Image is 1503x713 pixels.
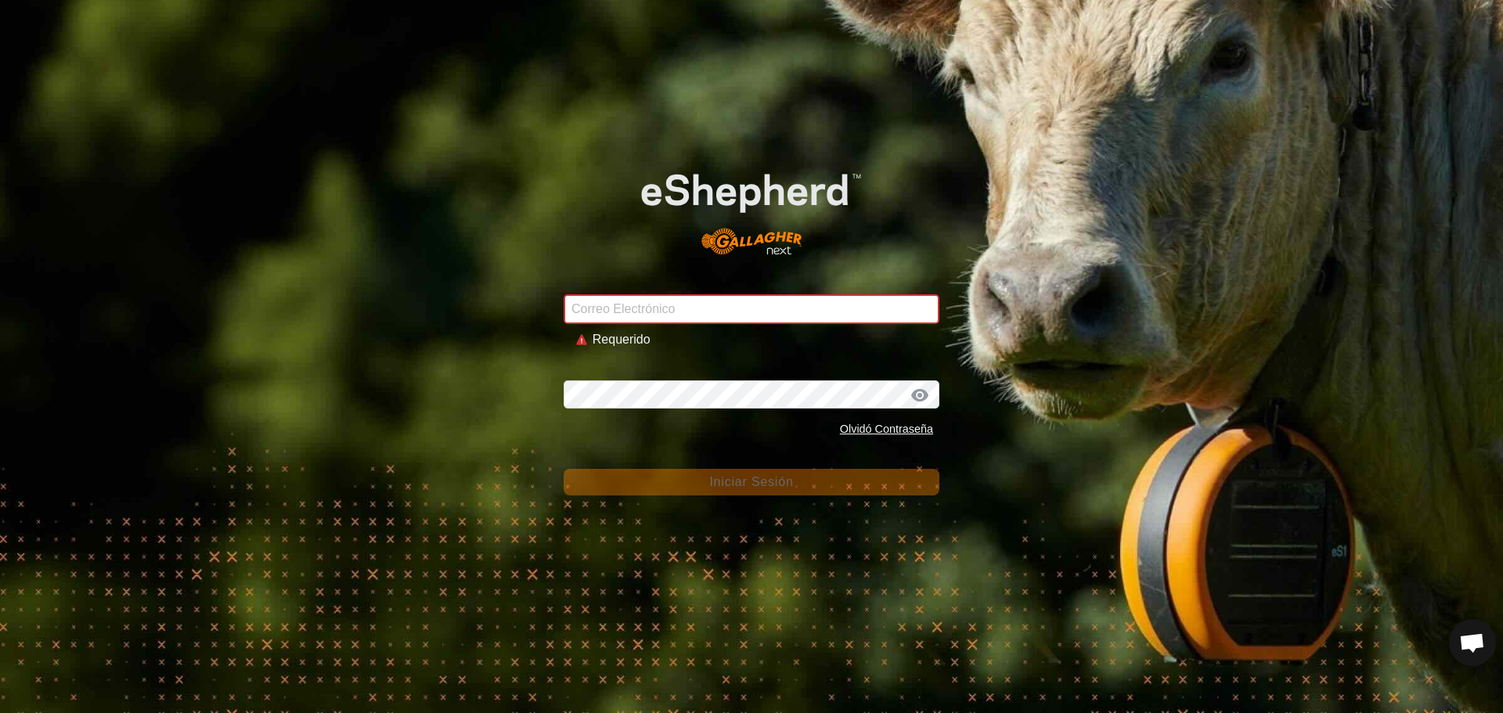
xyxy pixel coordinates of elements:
[1449,619,1496,666] div: Chat abierto
[709,475,793,488] span: Iniciar Sesión
[564,294,939,324] input: Correo Electrónico
[593,330,927,349] div: Requerido
[601,142,902,271] img: Logo de eShepherd
[840,423,933,435] a: Olvidó Contraseña
[564,469,939,495] button: Iniciar Sesión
